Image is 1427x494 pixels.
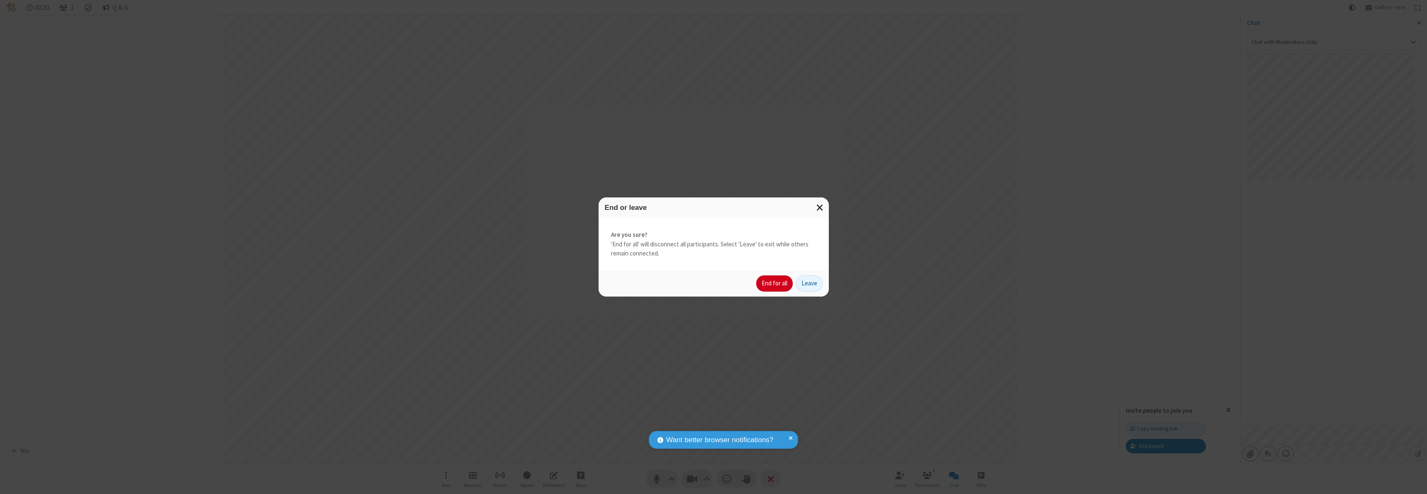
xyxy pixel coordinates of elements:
button: Leave [796,275,823,292]
span: Want better browser notifications? [666,435,773,445]
div: 'End for all' will disconnect all participants. Select 'Leave' to exit while others remain connec... [599,218,829,271]
h3: End or leave [605,204,823,212]
button: End for all [756,275,793,292]
strong: Are you sure? [611,230,816,240]
button: Close modal [811,197,829,218]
